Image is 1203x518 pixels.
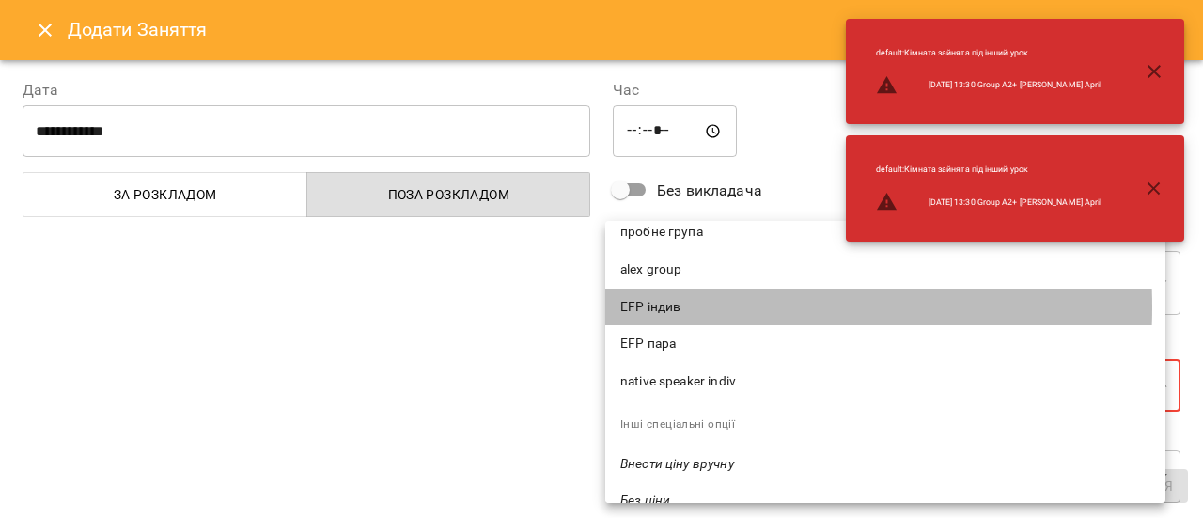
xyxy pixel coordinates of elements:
li: [DATE] 13:30 Group A2+ [PERSON_NAME] April [861,67,1117,104]
span: EFP індив [620,298,1150,317]
span: пробне група [620,223,1150,242]
span: Інші спеціальні опції [620,417,735,431]
span: Внести ціну вручну [620,455,1150,474]
span: alex group [620,260,1150,279]
li: default : Кімната зайнята під інший урок [861,156,1117,183]
span: native speaker indiv [620,372,1150,391]
span: Без ціни [620,492,1150,510]
li: [DATE] 13:30 Group A2+ [PERSON_NAME] April [861,183,1117,221]
li: default : Кімната зайнята під інший урок [861,39,1117,67]
span: EFP пара [620,335,1150,353]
